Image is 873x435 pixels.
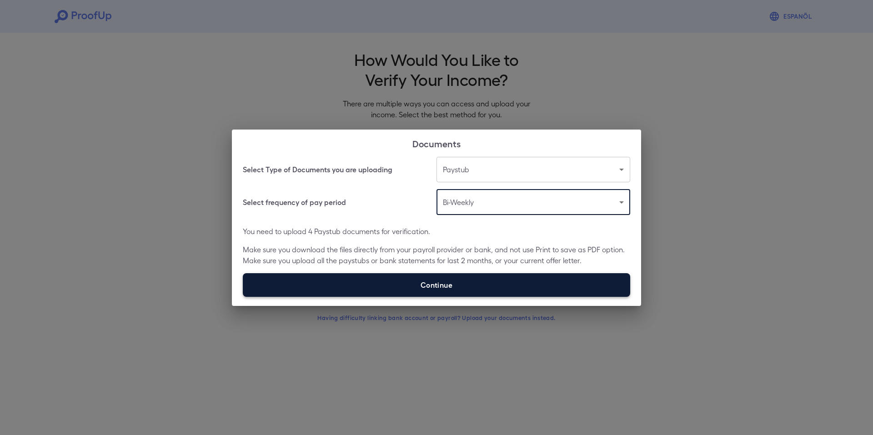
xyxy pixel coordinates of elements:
label: Continue [243,273,630,297]
div: Bi-Weekly [436,190,630,215]
h2: Documents [232,130,641,157]
h6: Select frequency of pay period [243,197,346,208]
p: Make sure you download the files directly from your payroll provider or bank, and not use Print t... [243,244,630,266]
div: Paystub [436,157,630,182]
p: You need to upload 4 Paystub documents for verification. [243,226,630,237]
h6: Select Type of Documents you are uploading [243,164,392,175]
